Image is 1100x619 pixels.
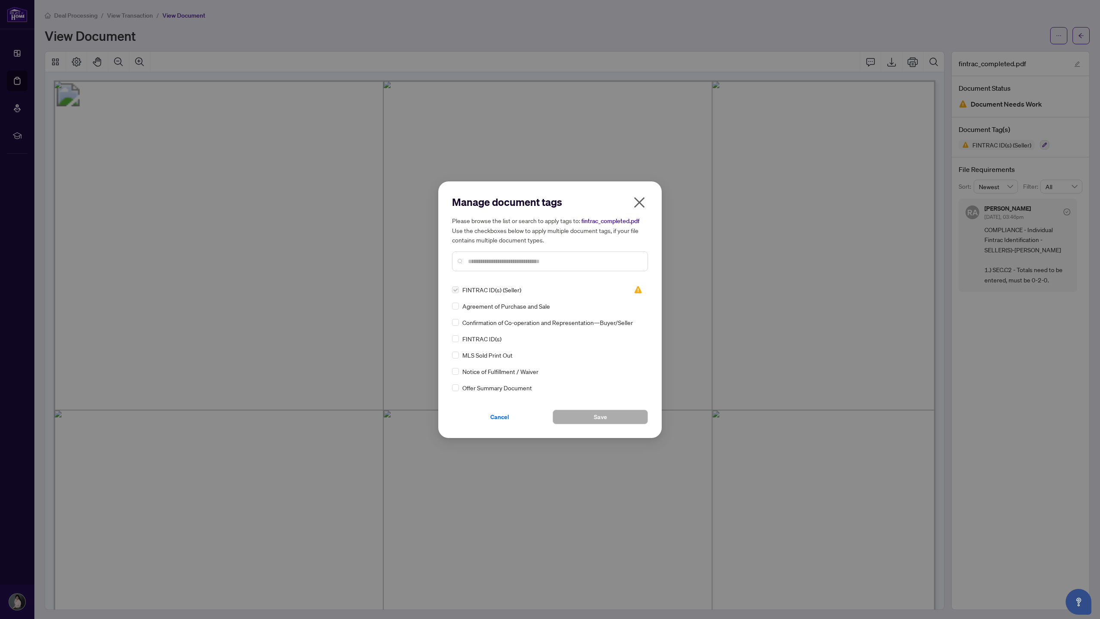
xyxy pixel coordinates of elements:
span: FINTRAC ID(s) [462,334,501,343]
span: Confirmation of Co-operation and Representation—Buyer/Seller [462,318,633,327]
button: Save [553,410,648,424]
span: Agreement of Purchase and Sale [462,301,550,311]
span: fintrac_completed.pdf [581,217,639,225]
span: MLS Sold Print Out [462,350,513,360]
span: Offer Summary Document [462,383,532,392]
h2: Manage document tags [452,195,648,209]
span: Needs Work [634,285,642,294]
span: Notice of Fulfillment / Waiver [462,367,538,376]
button: Cancel [452,410,547,424]
span: close [632,196,646,209]
span: FINTRAC ID(s) (Seller) [462,285,521,294]
span: Cancel [490,410,509,424]
h5: Please browse the list or search to apply tags to: Use the checkboxes below to apply multiple doc... [452,216,648,245]
button: Open asap [1066,589,1091,615]
img: status [634,285,642,294]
